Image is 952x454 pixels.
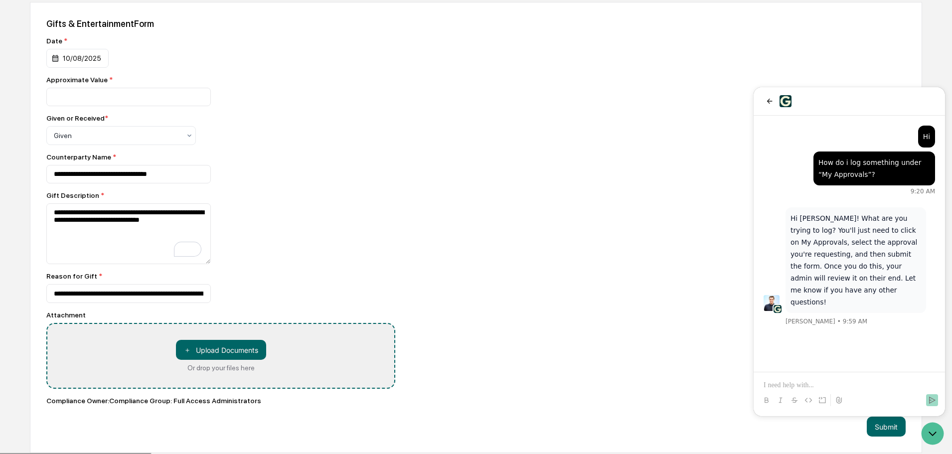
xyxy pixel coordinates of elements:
div: Attachment [46,311,395,319]
button: Submit [867,417,906,437]
div: Date [46,37,196,45]
div: Counterparty Name [46,153,395,161]
div: Gifts & Entertainment Form [46,18,906,29]
div: Reason for Gift [46,272,395,280]
button: Or drop your files here [176,340,266,360]
div: 10/08/2025 [46,49,109,68]
div: Approximate Value [46,76,395,84]
div: Gift Description [46,191,395,199]
div: Given or Received [46,114,108,122]
div: Compliance Owner : Compliance Group: Full Access Administrators [46,397,395,405]
span: ＋ [184,345,191,355]
iframe: To enrich screen reader interactions, please activate Accessibility in Grammarly extension settings [920,421,947,448]
iframe: To enrich screen reader interactions, please activate Accessibility in Grammarly extension settings [754,87,945,416]
textarea: To enrich screen reader interactions, please activate Accessibility in Grammarly extension settings [46,203,211,264]
div: Or drop your files here [187,364,255,372]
